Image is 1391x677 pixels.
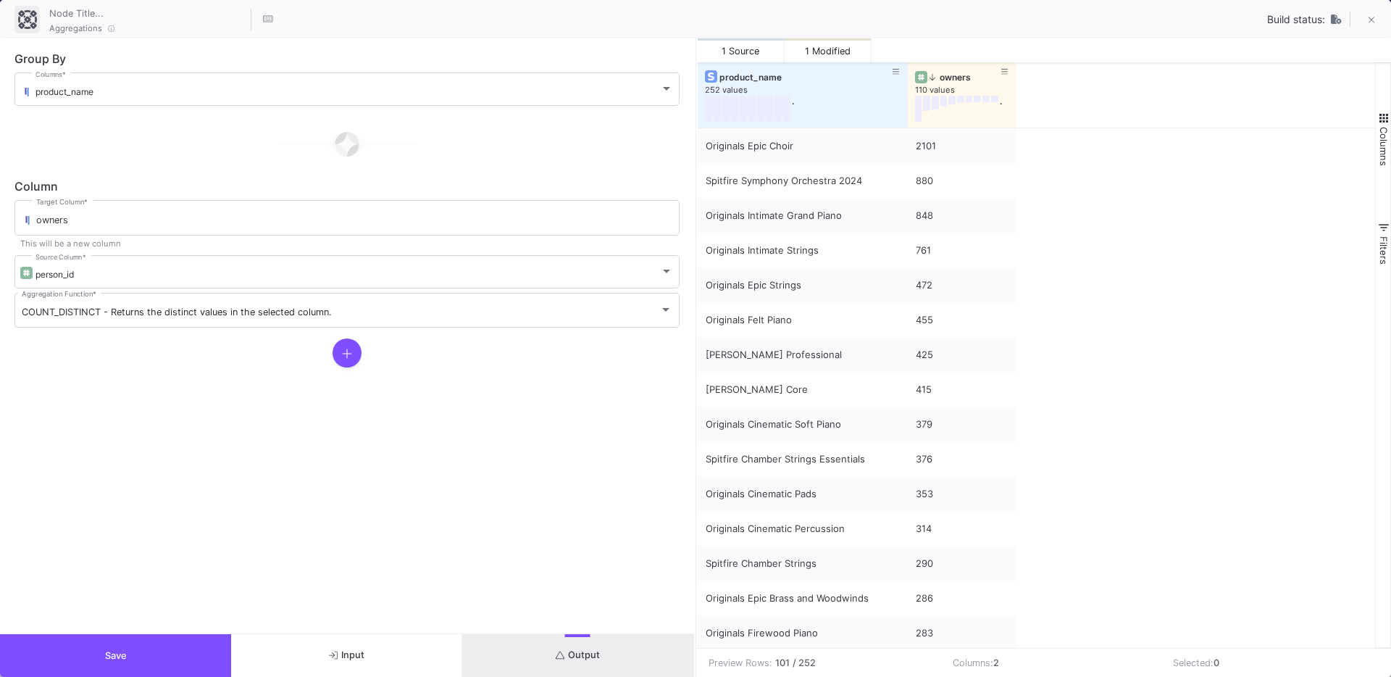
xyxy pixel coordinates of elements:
[22,307,332,317] span: COUNT_DISTINCT - Returns the distinct values in the selected column.
[805,46,851,57] span: 1 Modified
[1267,14,1325,25] span: Build status:
[35,269,74,280] span: person_id
[719,72,893,83] div: product_name
[792,96,794,122] div: .
[18,10,37,29] img: aggregation-ui.svg
[706,373,900,407] div: [PERSON_NAME] Core
[916,338,1008,372] div: 425
[706,233,900,267] div: Originals Intimate Strings
[706,442,900,476] div: Spitfire Chamber Strings Essentials
[706,199,900,233] div: Originals Intimate Grand Piano
[462,634,693,677] button: Output
[916,547,1008,581] div: 290
[916,373,1008,407] div: 415
[706,268,900,302] div: Originals Epic Strings
[709,656,772,670] div: Preview Rows:
[698,38,785,62] button: 1 Source
[915,85,1024,96] div: 110 values
[916,129,1008,163] div: 2101
[329,649,364,660] span: Input
[21,88,32,97] img: columns.svg
[916,164,1008,198] div: 880
[705,85,901,96] div: 252 values
[916,442,1008,476] div: 376
[49,22,102,34] span: Aggregations
[916,199,1008,233] div: 848
[722,46,759,57] span: 1 Source
[942,649,1162,677] td: Columns:
[105,650,127,661] span: Save
[706,477,900,511] div: Originals Cinematic Pads
[1214,657,1219,668] b: 0
[1162,649,1382,677] td: Selected:
[916,233,1008,267] div: 761
[793,656,816,670] b: / 252
[556,649,600,660] span: Output
[706,338,900,372] div: [PERSON_NAME] Professional
[1000,96,1002,122] div: .
[706,616,900,650] div: Originals Firewood Piano
[35,86,93,97] span: product_name
[706,303,900,337] div: Originals Felt Piano
[916,303,1008,337] div: 455
[916,477,1008,511] div: 353
[254,5,283,34] button: Hotkeys List
[706,512,900,546] div: Originals Cinematic Percussion
[14,51,66,66] span: Group By
[930,72,1001,83] div: owners
[775,656,790,670] b: 101
[706,129,900,163] div: Originals Epic Choir
[14,238,680,249] p: This will be a new column
[231,634,462,677] button: Input
[916,268,1008,302] div: 472
[14,180,680,192] div: Column
[993,657,999,668] b: 2
[706,547,900,581] div: Spitfire Chamber Strings
[916,512,1008,546] div: 314
[1378,127,1390,166] span: Columns
[916,407,1008,441] div: 379
[706,407,900,441] div: Originals Cinematic Soft Piano
[22,216,33,225] img: columns.svg
[1331,14,1342,25] img: UNTOUCHED
[916,581,1008,615] div: 286
[916,616,1008,650] div: 283
[706,581,900,615] div: Originals Epic Brass and Woodwinds
[46,3,248,22] input: Node Title...
[785,38,872,62] button: 1 Modified
[1378,236,1390,265] span: Filters
[706,164,900,198] div: Spitfire Symphony Orchestra 2024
